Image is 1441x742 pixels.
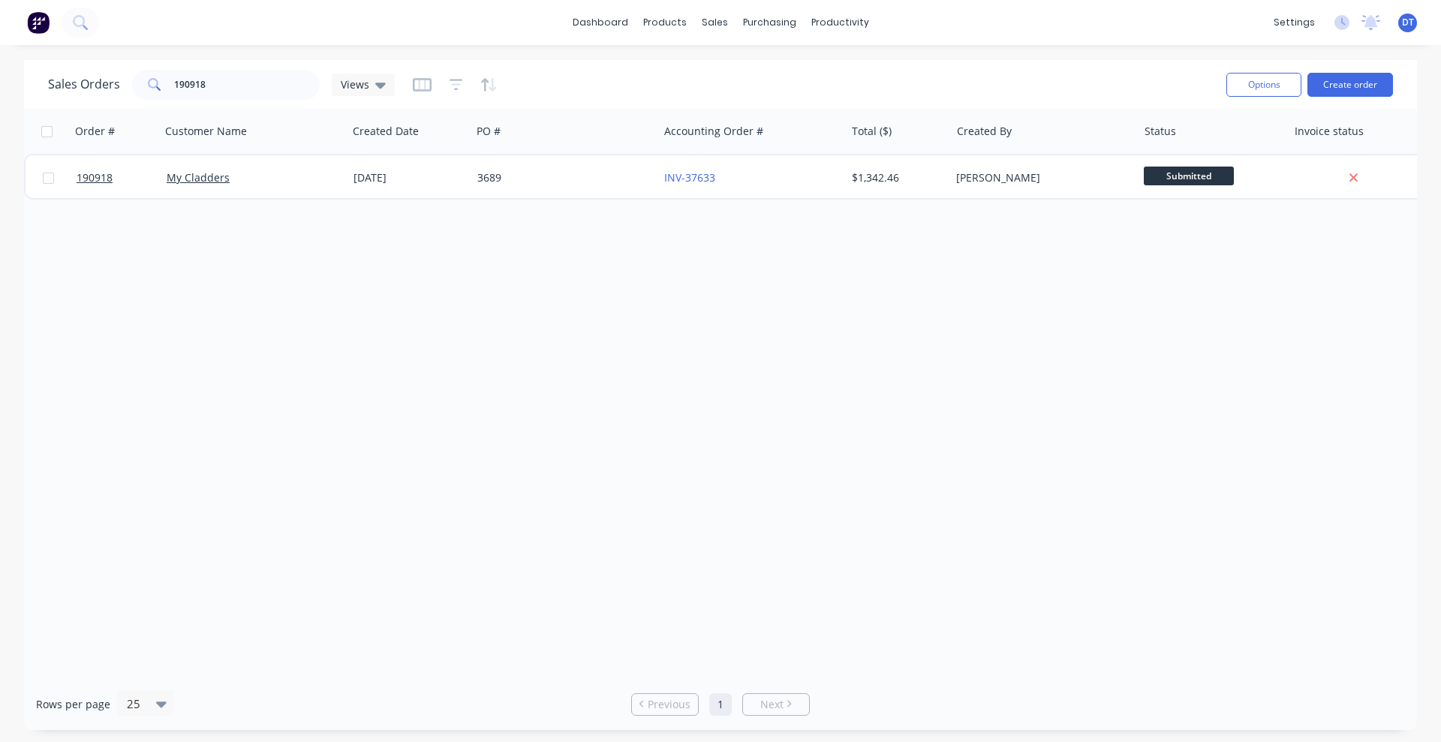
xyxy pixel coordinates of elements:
[648,697,690,712] span: Previous
[341,77,369,92] span: Views
[632,697,698,712] a: Previous page
[353,124,419,139] div: Created Date
[77,170,113,185] span: 190918
[1144,167,1234,185] span: Submitted
[167,170,230,185] a: My Cladders
[477,170,644,185] div: 3689
[565,11,636,34] a: dashboard
[48,77,120,92] h1: Sales Orders
[664,170,715,185] a: INV-37633
[956,170,1123,185] div: [PERSON_NAME]
[760,697,784,712] span: Next
[75,124,115,139] div: Order #
[27,11,50,34] img: Factory
[174,70,320,100] input: Search...
[664,124,763,139] div: Accounting Order #
[165,124,247,139] div: Customer Name
[736,11,804,34] div: purchasing
[77,155,167,200] a: 190918
[1295,124,1364,139] div: Invoice status
[743,697,809,712] a: Next page
[1402,16,1414,29] span: DT
[353,170,465,185] div: [DATE]
[804,11,877,34] div: productivity
[477,124,501,139] div: PO #
[709,693,732,716] a: Page 1 is your current page
[36,697,110,712] span: Rows per page
[1266,11,1322,34] div: settings
[636,11,694,34] div: products
[694,11,736,34] div: sales
[625,693,816,716] ul: Pagination
[1307,73,1393,97] button: Create order
[957,124,1012,139] div: Created By
[1226,73,1301,97] button: Options
[1145,124,1176,139] div: Status
[852,170,940,185] div: $1,342.46
[852,124,892,139] div: Total ($)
